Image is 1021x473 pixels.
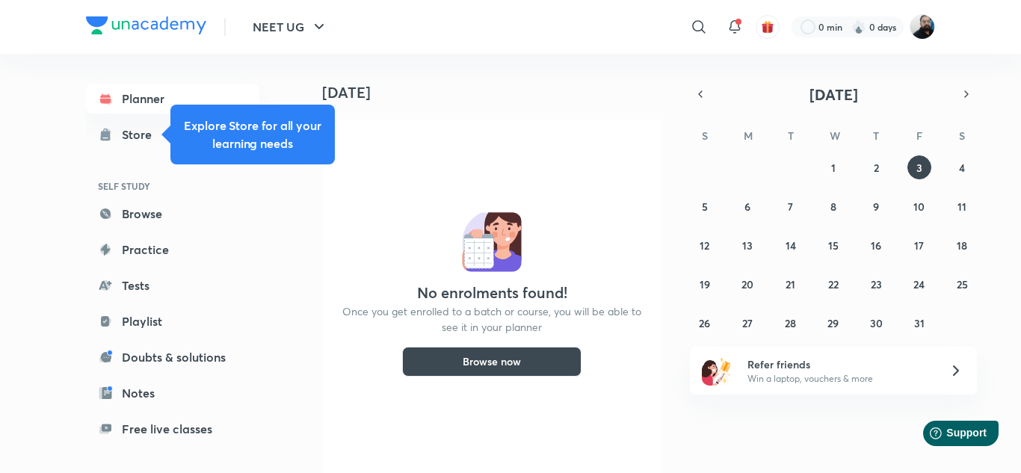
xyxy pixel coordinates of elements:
[735,233,759,257] button: October 13, 2025
[907,272,931,296] button: October 24, 2025
[907,311,931,335] button: October 31, 2025
[788,129,794,143] abbr: Tuesday
[779,194,803,218] button: October 7, 2025
[788,200,793,214] abbr: October 7, 2025
[907,155,931,179] button: October 3, 2025
[86,235,259,265] a: Practice
[735,194,759,218] button: October 6, 2025
[851,19,866,34] img: streak
[959,161,965,175] abbr: October 4, 2025
[959,129,965,143] abbr: Saturday
[761,20,774,34] img: avatar
[864,233,888,257] button: October 16, 2025
[907,233,931,257] button: October 17, 2025
[702,129,708,143] abbr: Sunday
[870,316,883,330] abbr: October 30, 2025
[888,415,1005,457] iframe: Help widget launcher
[462,212,522,272] img: No events
[957,277,968,291] abbr: October 25, 2025
[864,311,888,335] button: October 30, 2025
[864,194,888,218] button: October 9, 2025
[744,200,750,214] abbr: October 6, 2025
[916,161,922,175] abbr: October 3, 2025
[821,311,845,335] button: October 29, 2025
[821,194,845,218] button: October 8, 2025
[86,306,259,336] a: Playlist
[873,129,879,143] abbr: Thursday
[785,316,796,330] abbr: October 28, 2025
[950,194,974,218] button: October 11, 2025
[831,161,836,175] abbr: October 1, 2025
[86,16,206,38] a: Company Logo
[786,277,795,291] abbr: October 21, 2025
[747,356,931,372] h6: Refer friends
[830,200,836,214] abbr: October 8, 2025
[913,200,925,214] abbr: October 10, 2025
[741,277,753,291] abbr: October 20, 2025
[779,233,803,257] button: October 14, 2025
[735,272,759,296] button: October 20, 2025
[830,129,840,143] abbr: Wednesday
[742,238,753,253] abbr: October 13, 2025
[828,238,839,253] abbr: October 15, 2025
[821,272,845,296] button: October 22, 2025
[735,311,759,335] button: October 27, 2025
[756,15,780,39] button: avatar
[874,161,879,175] abbr: October 2, 2025
[907,194,931,218] button: October 10, 2025
[871,277,882,291] abbr: October 23, 2025
[950,272,974,296] button: October 25, 2025
[827,316,839,330] abbr: October 29, 2025
[747,372,931,386] p: Win a laptop, vouchers & more
[913,277,925,291] abbr: October 24, 2025
[950,233,974,257] button: October 18, 2025
[86,414,259,444] a: Free live classes
[86,16,206,34] img: Company Logo
[86,173,259,199] h6: SELF STUDY
[711,84,956,105] button: [DATE]
[693,194,717,218] button: October 5, 2025
[122,126,161,143] div: Store
[950,155,974,179] button: October 4, 2025
[182,117,323,152] h5: Explore Store for all your learning needs
[828,277,839,291] abbr: October 22, 2025
[340,303,644,335] p: Once you get enrolled to a batch or course, you will be able to see it in your planner
[873,200,879,214] abbr: October 9, 2025
[693,272,717,296] button: October 19, 2025
[86,199,259,229] a: Browse
[86,270,259,300] a: Tests
[742,316,753,330] abbr: October 27, 2025
[871,238,881,253] abbr: October 16, 2025
[957,200,966,214] abbr: October 11, 2025
[702,200,708,214] abbr: October 5, 2025
[957,238,967,253] abbr: October 18, 2025
[86,342,259,372] a: Doubts & solutions
[914,316,925,330] abbr: October 31, 2025
[86,378,259,408] a: Notes
[86,84,259,114] a: Planner
[700,277,710,291] abbr: October 19, 2025
[702,356,732,386] img: referral
[700,238,709,253] abbr: October 12, 2025
[322,84,673,102] h4: [DATE]
[693,311,717,335] button: October 26, 2025
[744,129,753,143] abbr: Monday
[693,233,717,257] button: October 12, 2025
[910,14,935,40] img: Sumit Kumar Agrawal
[914,238,924,253] abbr: October 17, 2025
[779,272,803,296] button: October 21, 2025
[786,238,796,253] abbr: October 14, 2025
[821,155,845,179] button: October 1, 2025
[417,284,567,302] h4: No enrolments found!
[821,233,845,257] button: October 15, 2025
[402,347,582,377] button: Browse now
[86,120,259,149] a: Store
[779,311,803,335] button: October 28, 2025
[809,84,858,105] span: [DATE]
[864,272,888,296] button: October 23, 2025
[699,316,710,330] abbr: October 26, 2025
[864,155,888,179] button: October 2, 2025
[244,12,337,42] button: NEET UG
[916,129,922,143] abbr: Friday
